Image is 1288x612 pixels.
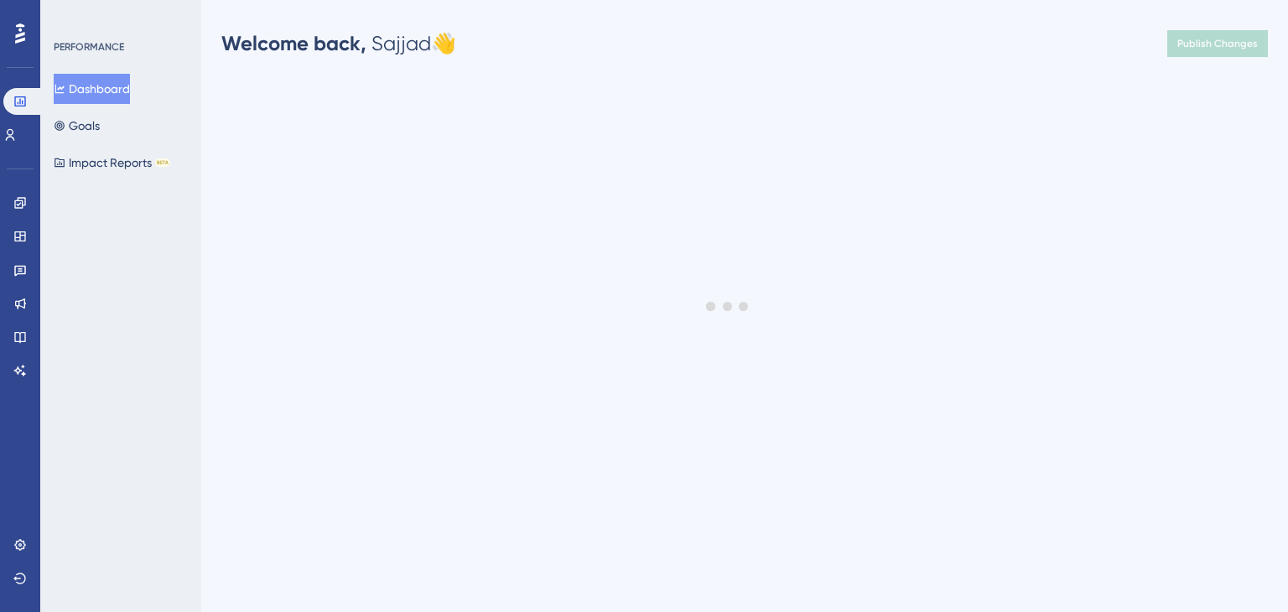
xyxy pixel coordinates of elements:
[54,74,130,104] button: Dashboard
[54,111,100,141] button: Goals
[54,148,170,178] button: Impact ReportsBETA
[221,31,366,55] span: Welcome back,
[54,40,124,54] div: PERFORMANCE
[221,30,456,57] div: Sajjad 👋
[1177,37,1258,50] span: Publish Changes
[155,158,170,167] div: BETA
[1167,30,1268,57] button: Publish Changes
